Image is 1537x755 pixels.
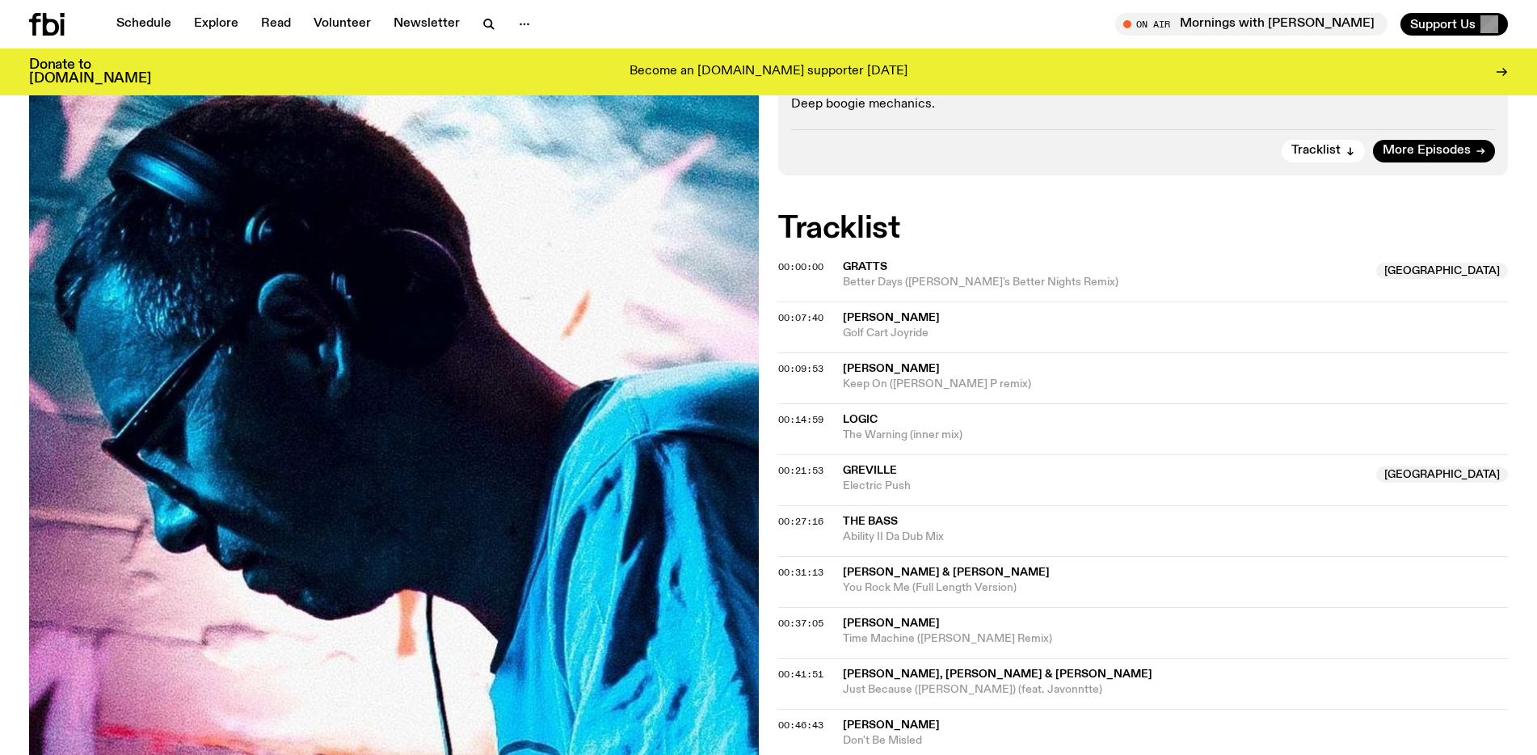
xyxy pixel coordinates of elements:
[384,13,470,36] a: Newsletter
[843,312,940,323] span: [PERSON_NAME]
[1376,263,1508,279] span: [GEOGRAPHIC_DATA]
[1115,13,1388,36] button: On AirMornings with [PERSON_NAME]
[843,414,878,425] span: Logic
[843,580,1508,596] span: You Rock Me (Full Length Version)
[843,465,897,476] span: Greville
[791,97,1495,112] p: Deep boogie mechanics.
[778,466,823,475] button: 00:21:53
[778,721,823,730] button: 00:46:43
[778,515,823,528] span: 00:27:16
[1400,13,1508,36] button: Support Us
[843,275,1366,290] span: Better Days ([PERSON_NAME]'s Better Nights Remix)
[778,415,823,424] button: 00:14:59
[843,669,1152,680] span: [PERSON_NAME], [PERSON_NAME] & [PERSON_NAME]
[778,214,1508,243] h2: Tracklist
[843,479,1366,494] span: Electric Push
[843,326,1508,341] span: Golf Cart Joyride
[1383,145,1471,157] span: More Episodes
[778,566,823,579] span: 00:31:13
[778,260,823,273] span: 00:00:00
[778,365,823,373] button: 00:09:53
[778,362,823,375] span: 00:09:53
[843,529,1508,545] span: Ability II Da Dub Mix
[778,668,823,681] span: 00:41:51
[843,719,940,731] span: [PERSON_NAME]
[843,567,1050,578] span: [PERSON_NAME] & [PERSON_NAME]
[778,617,823,630] span: 00:37:05
[778,719,823,732] span: 00:46:43
[184,13,248,36] a: Explore
[843,618,940,629] span: [PERSON_NAME]
[29,58,151,86] h3: Donate to [DOMAIN_NAME]
[778,311,823,324] span: 00:07:40
[251,13,301,36] a: Read
[843,363,940,374] span: [PERSON_NAME]
[1410,17,1476,32] span: Support Us
[843,682,1508,698] span: Just Because ([PERSON_NAME]) (feat. Javonntte)
[778,670,823,679] button: 00:41:51
[843,261,887,272] span: Gratts
[778,568,823,577] button: 00:31:13
[778,464,823,477] span: 00:21:53
[843,733,1508,749] span: Don't Be Misled
[778,314,823,323] button: 00:07:40
[778,619,823,628] button: 00:37:05
[778,413,823,426] span: 00:14:59
[1282,140,1365,162] button: Tracklist
[304,13,381,36] a: Volunteer
[630,65,907,79] p: Become an [DOMAIN_NAME] supporter [DATE]
[107,13,181,36] a: Schedule
[843,428,1508,443] span: The Warning (inner mix)
[778,517,823,526] button: 00:27:16
[843,377,1508,392] span: Keep On ([PERSON_NAME] P remix)
[778,263,823,272] button: 00:00:00
[1291,145,1341,157] span: Tracklist
[1373,140,1495,162] a: More Episodes
[843,516,898,527] span: The Bass
[843,631,1508,647] span: Time Machine ([PERSON_NAME] Remix)
[1376,466,1508,483] span: [GEOGRAPHIC_DATA]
